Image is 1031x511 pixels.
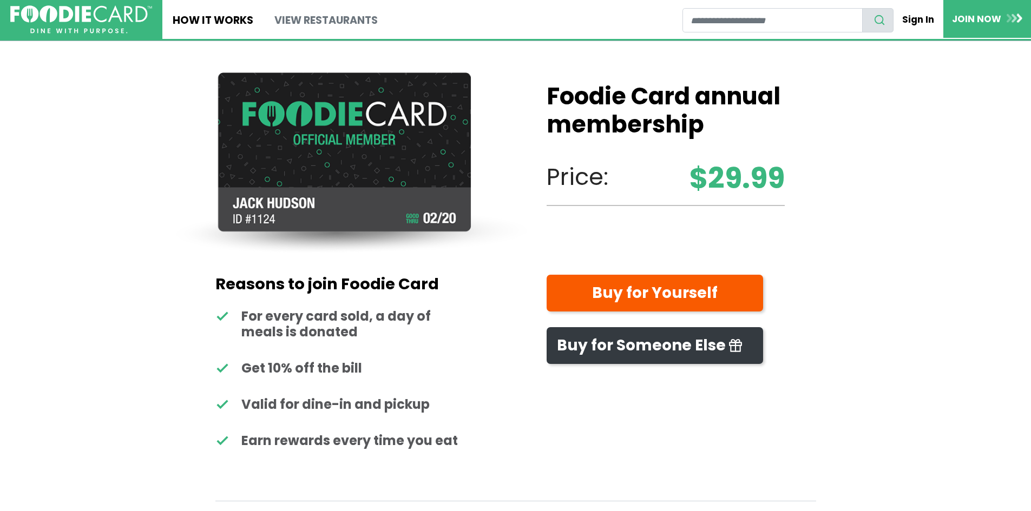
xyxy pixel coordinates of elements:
[862,8,894,32] button: search
[215,397,464,413] li: Valid for dine-in and pickup
[10,5,152,34] img: FoodieCard; Eat, Drink, Save, Donate
[682,8,863,32] input: restaurant search
[215,275,464,294] h2: Reasons to join Foodie Card
[215,361,464,376] li: Get 10% off the bill
[215,433,464,449] li: Earn rewards every time you eat
[894,8,943,31] a: Sign In
[547,83,785,139] h1: Foodie Card annual membership
[215,309,464,340] li: For every card sold, a day of meals is donated
[547,160,785,195] p: Price:
[689,157,785,200] strong: $29.99
[547,327,763,364] a: Buy for Someone Else
[547,275,763,312] a: Buy for Yourself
